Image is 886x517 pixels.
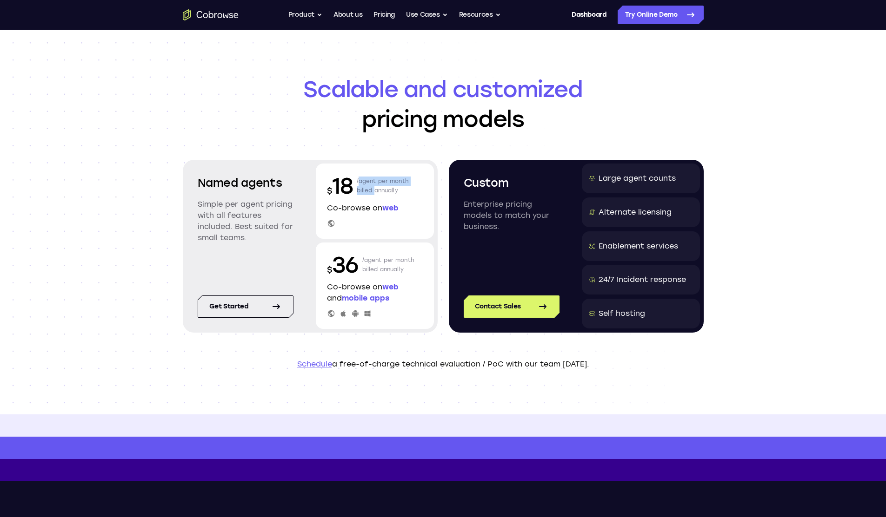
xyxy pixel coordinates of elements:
button: Use Cases [406,6,448,24]
span: web [382,203,399,212]
p: Co-browse on [327,203,423,214]
h2: Named agents [198,175,293,191]
p: Enterprise pricing models to match your business. [464,199,560,232]
p: /agent per month billed annually [357,171,409,201]
p: /agent per month billed annually [362,250,414,280]
div: Alternate licensing [599,207,672,218]
h1: pricing models [183,74,704,134]
a: Contact Sales [464,295,560,318]
p: Simple per agent pricing with all features included. Best suited for small teams. [198,199,293,243]
button: Product [288,6,323,24]
span: Scalable and customized [183,74,704,104]
p: 36 [327,250,359,280]
div: Large agent counts [599,173,676,184]
div: Enablement services [599,241,678,252]
a: Get started [198,295,293,318]
a: Schedule [297,360,332,368]
p: a free-of-charge technical evaluation / PoC with our team [DATE]. [183,359,704,370]
div: 24/7 Incident response [599,274,686,285]
span: mobile apps [342,294,389,302]
a: About us [333,6,362,24]
span: $ [327,265,333,275]
span: $ [327,186,333,196]
p: Co-browse on and [327,281,423,304]
a: Go to the home page [183,9,239,20]
h2: Custom [464,175,560,191]
a: Dashboard [572,6,606,24]
a: Try Online Demo [618,6,704,24]
a: Pricing [373,6,395,24]
p: 18 [327,171,353,201]
span: web [382,282,399,291]
button: Resources [459,6,501,24]
div: Self hosting [599,308,645,319]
